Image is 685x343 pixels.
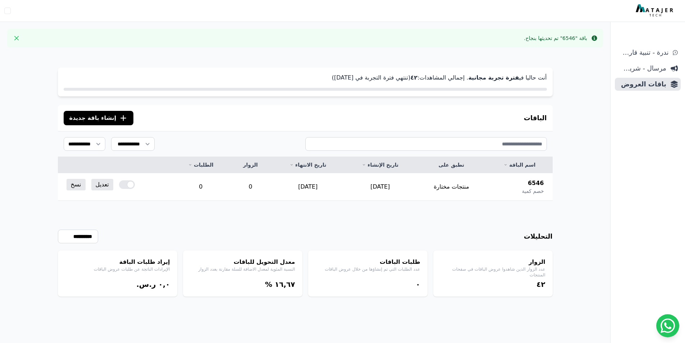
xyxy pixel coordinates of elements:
div: ۰ [315,279,420,289]
button: إنشاء باقة جديدة [64,111,134,125]
p: عدد الطلبات التي تم إنشاؤها من خلال عروض الباقات [315,266,420,272]
div: باقة "6546" تم تحديثها بنجاح. [524,35,587,42]
a: اسم الباقة [495,161,544,168]
div: ٤٢ [440,279,545,289]
span: إنشاء باقة جديدة [69,114,117,122]
td: [DATE] [272,173,344,201]
h4: إيراد طلبات الباقة [65,258,170,266]
bdi: ١٦,٦٧ [275,280,295,289]
p: عدد الزوار الذين شاهدوا عروض الباقات في صفحات المنتجات [440,266,545,278]
td: [DATE] [344,173,416,201]
th: الزوار [229,157,271,173]
p: أنت حاليا في . إجمالي المشاهدات: (تنتهي فترة التجربة في [DATE]) [64,73,547,82]
th: تطبق على [416,157,487,173]
p: الإيرادات الناتجة عن طلبات عروض الباقات [65,266,170,272]
a: تاريخ الإنشاء [353,161,408,168]
strong: ٤٢ [410,74,417,81]
a: نسخ [67,179,86,190]
span: خصم كمية [522,188,544,195]
a: الطلبات [181,161,220,168]
h4: طلبات الباقات [315,258,420,266]
td: منتجات مختارة [416,173,487,201]
a: تاريخ الانتهاء [280,161,335,168]
button: Close [11,32,22,44]
span: ندرة - تنبية قارب علي النفاذ [618,48,668,58]
span: مرسال - شريط دعاية [618,63,666,73]
img: MatajerTech Logo [636,4,675,17]
a: تعديل [91,179,113,190]
td: 0 [229,173,271,201]
h4: معدل التحويل للباقات [190,258,295,266]
h3: التحليلات [524,231,553,242]
h3: الباقات [524,113,547,123]
span: ر.س. [136,280,156,289]
bdi: ۰,۰ [158,280,170,289]
strong: فترة تجربة مجانية [468,74,519,81]
span: 6546 [528,179,544,188]
h4: الزوار [440,258,545,266]
span: باقات العروض [618,79,666,89]
td: 0 [172,173,229,201]
span: % [265,280,272,289]
p: النسبة المئوية لمعدل الاضافة للسلة مقارنة بعدد الزوار [190,266,295,272]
